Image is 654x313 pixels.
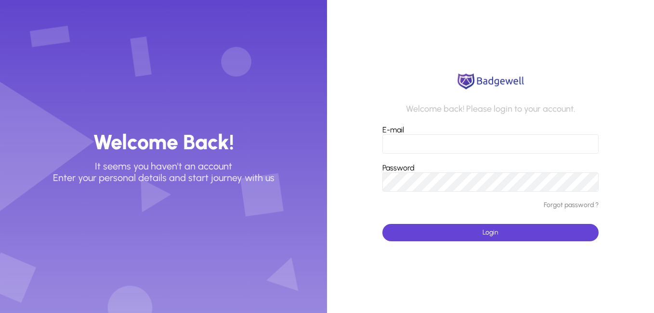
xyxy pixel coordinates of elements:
[544,201,599,209] a: Forgot password ?
[95,160,232,172] p: It seems you haven't an account
[483,228,498,236] span: Login
[455,72,527,91] img: logo.png
[382,224,598,241] button: Login
[406,104,575,115] p: Welcome back! Please login to your account.
[382,125,404,134] label: E-mail
[53,172,275,183] p: Enter your personal details and start journey with us
[93,130,234,155] h3: Welcome Back!
[382,163,415,172] label: Password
